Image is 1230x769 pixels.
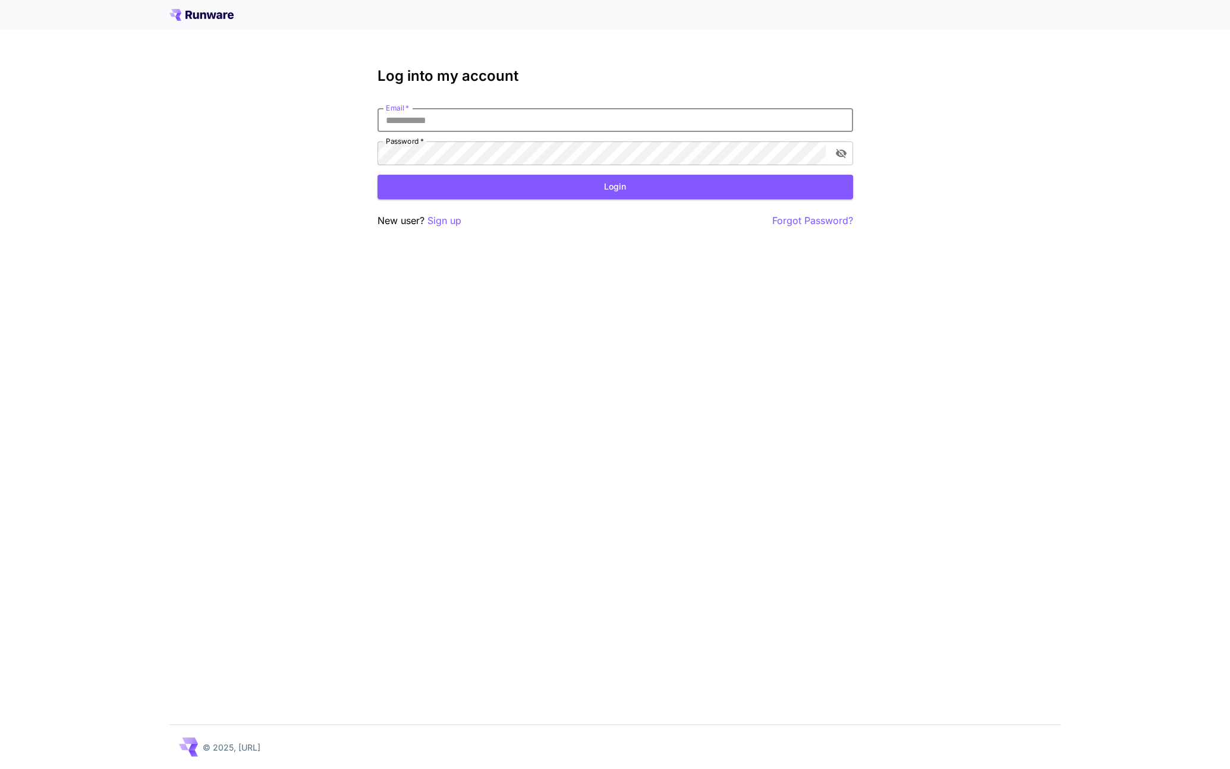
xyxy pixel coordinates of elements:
button: toggle password visibility [831,143,852,164]
label: Email [386,103,409,113]
p: © 2025, [URL] [203,741,260,754]
h3: Log into my account [378,68,853,84]
button: Forgot Password? [772,213,853,228]
button: Sign up [427,213,461,228]
p: New user? [378,213,461,228]
button: Login [378,175,853,199]
label: Password [386,136,424,146]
